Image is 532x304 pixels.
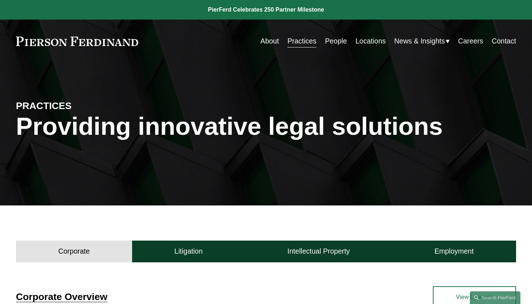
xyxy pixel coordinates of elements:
a: Careers [458,34,483,48]
h4: Employment [434,247,473,256]
a: Corporate Overview [16,291,107,302]
a: People [325,34,347,48]
a: folder dropdown [394,34,449,48]
h4: Intellectual Property [287,247,350,256]
h4: Litigation [174,247,203,256]
a: Locations [355,34,386,48]
a: Contact [492,34,516,48]
h4: Corporate [58,247,90,256]
span: News & Insights [394,35,445,47]
h4: PRACTICES [16,100,141,112]
a: Search this site [470,291,520,304]
a: Practices [287,34,316,48]
h1: Providing innovative legal solutions [16,112,516,141]
a: About [261,34,279,48]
